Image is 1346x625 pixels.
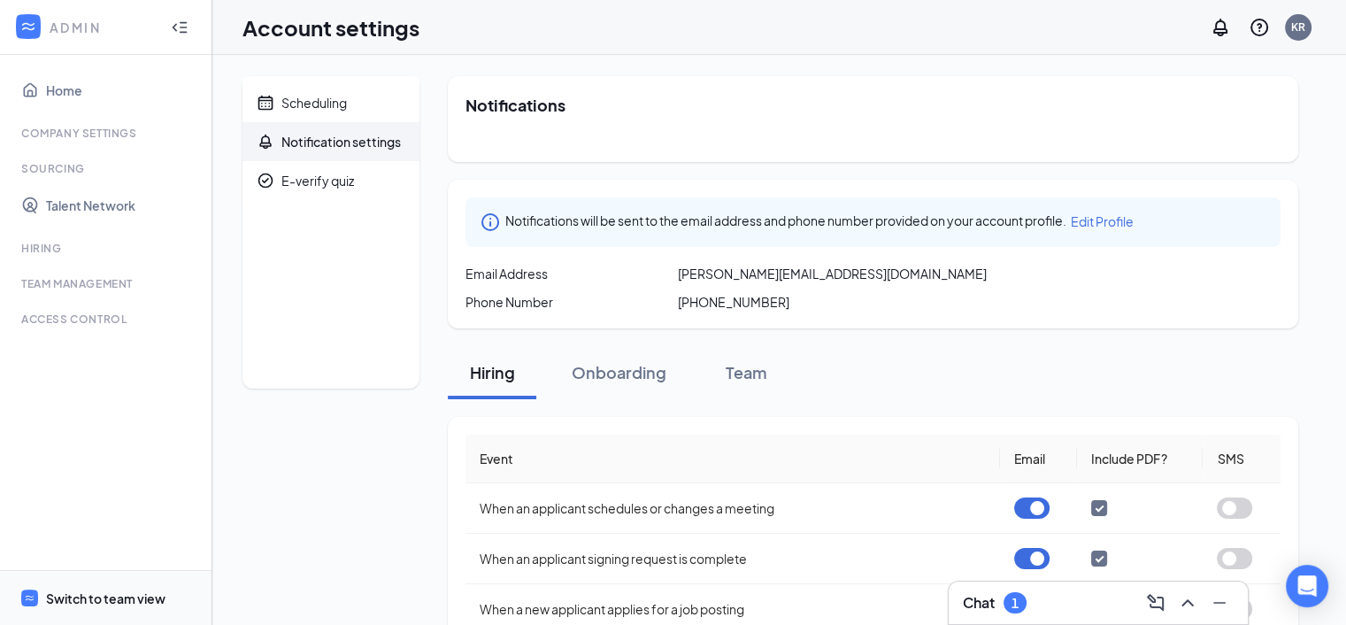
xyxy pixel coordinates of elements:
a: Edit Profile [1071,212,1134,233]
svg: WorkstreamLogo [19,18,37,35]
svg: Minimize [1209,592,1230,613]
svg: Calendar [257,94,274,112]
a: BellNotification settings [242,122,419,161]
div: 1 [1011,596,1019,611]
div: Team Management [21,276,194,291]
span: [PERSON_NAME][EMAIL_ADDRESS][DOMAIN_NAME] [678,265,987,282]
svg: ChevronUp [1177,592,1198,613]
th: SMS [1203,435,1281,483]
div: Hiring [21,241,194,256]
span: Email Address [465,265,548,282]
th: Include PDF? [1077,435,1203,483]
div: Switch to team view [46,590,165,607]
h2: Notifications [465,94,1281,116]
div: Onboarding [572,361,666,383]
td: When an applicant signing request is complete [465,534,1000,584]
div: Sourcing [21,161,194,176]
span: Notifications will be sent to the email address and phone number provided on your account profile. [505,212,1066,233]
a: CalendarScheduling [242,83,419,122]
h1: Account settings [242,12,419,42]
div: Company Settings [21,126,194,141]
svg: QuestionInfo [1249,17,1270,38]
svg: ComposeMessage [1145,592,1166,613]
th: Event [465,435,1000,483]
button: ComposeMessage [1142,589,1170,617]
div: Hiring [465,361,519,383]
a: Home [46,73,197,108]
svg: WorkstreamLogo [24,592,35,604]
span: Phone Number [465,293,553,311]
a: CheckmarkCircleE-verify quiz [242,161,419,200]
svg: Bell [257,133,274,150]
div: E-verify quiz [281,172,354,189]
svg: Notifications [1210,17,1231,38]
a: Talent Network [46,188,197,223]
td: When an applicant schedules or changes a meeting [465,483,1000,534]
div: Access control [21,312,194,327]
h3: Chat [963,593,995,613]
svg: Collapse [171,19,188,36]
svg: CheckmarkCircle [257,172,274,189]
svg: Info [480,212,501,233]
div: Team [719,361,773,383]
span: Edit Profile [1071,213,1134,229]
div: ADMIN [50,19,155,36]
button: ChevronUp [1173,589,1202,617]
span: [PHONE_NUMBER] [678,293,789,311]
div: KR [1291,19,1305,35]
th: Email [1000,435,1077,483]
button: Minimize [1205,589,1234,617]
div: Scheduling [281,94,347,112]
div: Notification settings [281,133,401,150]
div: Open Intercom Messenger [1286,565,1328,607]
